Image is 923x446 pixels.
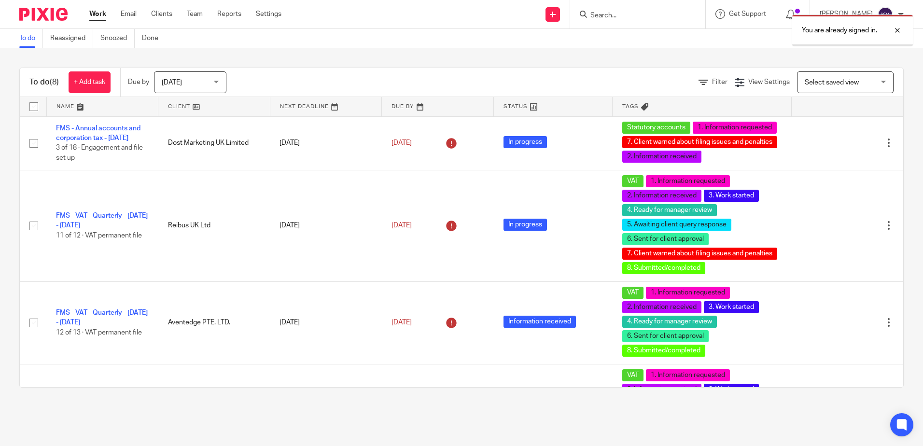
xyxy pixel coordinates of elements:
a: Team [187,9,203,19]
span: 3. Work started [704,190,759,202]
a: FMS - VAT - Quarterly - [DATE] - [DATE] [56,212,148,229]
p: Due by [128,77,149,87]
span: (8) [50,78,59,86]
span: 8. Submitted/completed [622,345,705,357]
span: [DATE] [392,319,412,326]
span: 7. Client warned about filing issues and penalties [622,248,777,260]
a: Email [121,9,137,19]
a: Done [142,29,166,48]
span: 1. Information requested [693,122,777,134]
a: Reports [217,9,241,19]
span: 1. Information requested [646,369,730,381]
a: Snoozed [100,29,135,48]
span: 12 of 13 · VAT permanent file [56,329,142,336]
span: Filter [712,79,727,85]
td: [DATE] [270,281,382,364]
span: 8. Submitted/completed [622,262,705,274]
span: View Settings [748,79,790,85]
span: 11 of 12 · VAT permanent file [56,232,142,239]
span: VAT [622,369,643,381]
a: Reassigned [50,29,93,48]
span: In progress [503,136,547,148]
span: [DATE] [162,79,182,86]
span: 4. Ready for manager review [622,204,717,216]
a: Settings [256,9,281,19]
a: + Add task [69,71,111,93]
td: Reibus UK Ltd [158,170,270,281]
h1: To do [29,77,59,87]
span: 4. Ready for manager review [622,316,717,328]
span: 3. Work started [704,301,759,313]
a: Clients [151,9,172,19]
a: FMS - VAT - Quarterly - [DATE] - [DATE] [56,309,148,326]
span: 2. Information received [622,151,701,163]
td: Dost Marketing UK Limited [158,116,270,170]
span: 2. Information received [622,384,701,396]
span: 6. Sent for client approval [622,330,709,342]
span: 3 of 18 · Engagement and file set up [56,145,143,162]
img: svg%3E [878,7,893,22]
img: Pixie [19,8,68,21]
span: Tags [622,104,639,109]
span: VAT [622,175,643,187]
span: Select saved view [805,79,859,86]
span: [DATE] [392,222,412,229]
td: [DATE] [270,170,382,281]
span: 5. Awaiting client query response [622,219,731,231]
a: To do [19,29,43,48]
span: [DATE] [392,139,412,146]
span: 7. Client warned about filing issues and penalties [622,136,777,148]
span: 3. Work started [704,384,759,396]
a: FMS - Annual accounts and corporation tax - [DATE] [56,125,140,141]
span: 6. Sent for client approval [622,233,709,245]
span: 2. Information received [622,190,701,202]
a: Work [89,9,106,19]
span: Statutory accounts [622,122,690,134]
span: Information received [503,316,576,328]
td: [DATE] [270,116,382,170]
span: 1. Information requested [646,287,730,299]
span: VAT [622,287,643,299]
span: 1. Information requested [646,175,730,187]
p: You are already signed in. [802,26,877,35]
span: 2. Information received [622,301,701,313]
td: Aventedge PTE. LTD. [158,281,270,364]
span: In progress [503,219,547,231]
